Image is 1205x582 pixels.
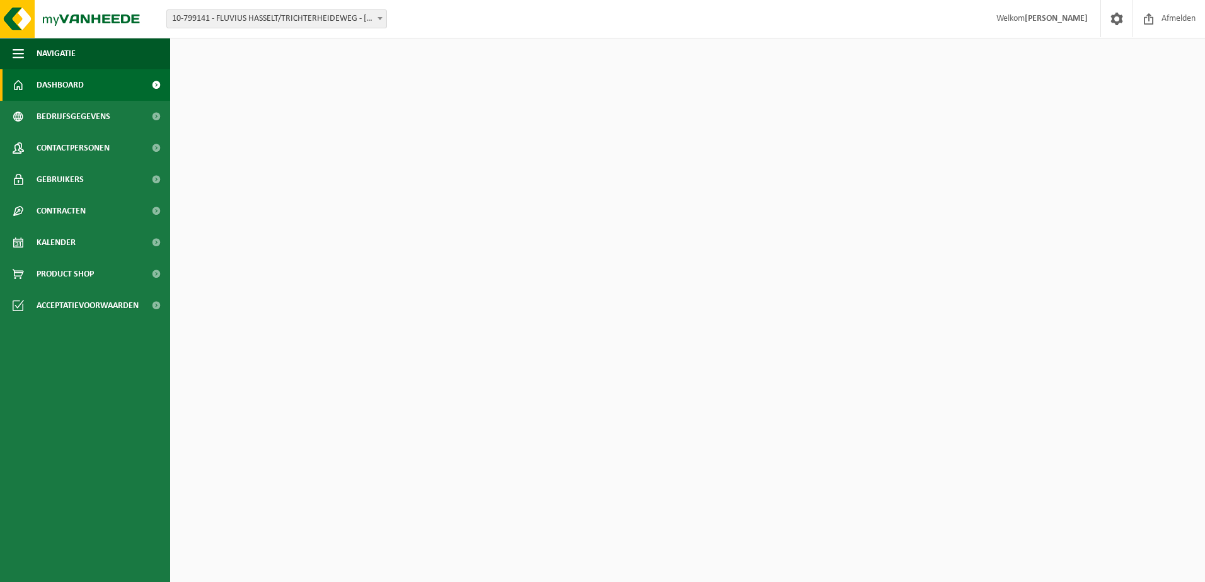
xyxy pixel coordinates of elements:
span: Kalender [37,227,76,258]
span: Dashboard [37,69,84,101]
span: Contracten [37,195,86,227]
span: Product Shop [37,258,94,290]
span: 10-799141 - FLUVIUS HASSELT/TRICHTERHEIDEWEG - HASSELT [167,10,386,28]
span: Acceptatievoorwaarden [37,290,139,321]
span: Bedrijfsgegevens [37,101,110,132]
span: Gebruikers [37,164,84,195]
span: 10-799141 - FLUVIUS HASSELT/TRICHTERHEIDEWEG - HASSELT [166,9,387,28]
strong: [PERSON_NAME] [1025,14,1088,23]
span: Navigatie [37,38,76,69]
span: Contactpersonen [37,132,110,164]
